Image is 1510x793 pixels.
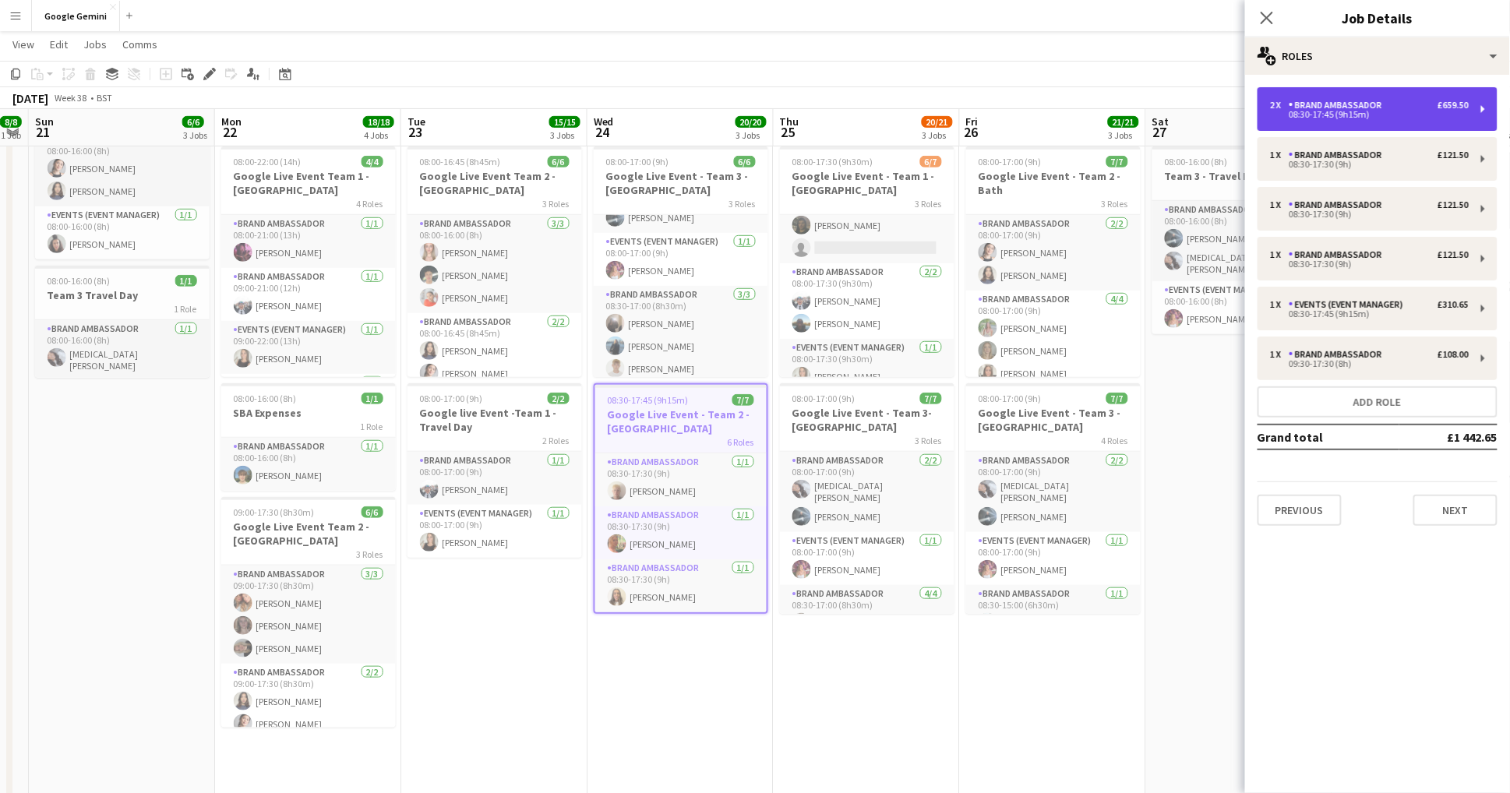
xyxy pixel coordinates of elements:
[1270,299,1289,310] div: 1 x
[966,585,1141,638] app-card-role: Brand Ambassador1/108:30-15:00 (6h30m)
[594,169,768,197] h3: Google Live Event - Team 3 - [GEOGRAPHIC_DATA]
[97,92,112,104] div: BST
[1245,8,1510,28] h3: Job Details
[780,532,954,585] app-card-role: Events (Event Manager)1/108:00-17:00 (9h)[PERSON_NAME]
[116,34,164,55] a: Comms
[1106,156,1128,167] span: 7/7
[732,394,754,406] span: 7/7
[363,116,394,128] span: 18/18
[361,421,383,432] span: 1 Role
[966,452,1141,532] app-card-role: Brand Ambassador2/208:00-17:00 (9h)[MEDICAL_DATA][PERSON_NAME][PERSON_NAME]
[778,123,799,141] span: 25
[407,169,582,197] h3: Google Live Event Team 2 -[GEOGRAPHIC_DATA]
[1258,495,1342,526] button: Previous
[221,383,396,491] div: 08:00-16:00 (8h)1/1SBA Expenses1 RoleBrand Ambassador1/108:00-16:00 (8h)[PERSON_NAME]
[594,383,768,614] app-job-card: 08:30-17:45 (9h15m)7/7Google Live Event - Team 2 - [GEOGRAPHIC_DATA]6 RolesBrand Ambassador1/108:...
[979,393,1042,404] span: 08:00-17:00 (9h)
[966,383,1141,614] app-job-card: 08:00-17:00 (9h)7/7Google Live Event - Team 3 - [GEOGRAPHIC_DATA]4 RolesBrand Ambassador2/208:00-...
[780,406,954,434] h3: Google Live Event - Team 3- [GEOGRAPHIC_DATA]
[780,383,954,614] app-job-card: 08:00-17:00 (9h)7/7Google Live Event - Team 3- [GEOGRAPHIC_DATA]3 RolesBrand Ambassador2/208:00-1...
[1258,386,1498,418] button: Add role
[77,34,113,55] a: Jobs
[594,233,768,286] app-card-role: Events (Event Manager)1/108:00-17:00 (9h)[PERSON_NAME]
[35,320,210,378] app-card-role: Brand Ambassador1/108:00-16:00 (8h)[MEDICAL_DATA][PERSON_NAME]
[1109,129,1138,141] div: 3 Jobs
[1270,249,1289,260] div: 1 x
[1152,146,1327,334] div: 08:00-16:00 (8h)3/3Team 3 - Travel Day2 RolesBrand Ambassador2/208:00-16:00 (8h)[PERSON_NAME][MED...
[1438,349,1469,360] div: £108.00
[35,76,210,259] app-job-card: 08:00-16:00 (8h)3/3Team 2 Travel Day2 RolesBrand Ambassador2/208:00-16:00 (8h)[PERSON_NAME][PERSO...
[1108,116,1139,128] span: 21/21
[357,548,383,560] span: 3 Roles
[221,169,396,197] h3: Google Live Event Team 1 - [GEOGRAPHIC_DATA]
[1289,199,1388,210] div: Brand Ambassador
[728,436,754,448] span: 6 Roles
[1270,199,1289,210] div: 1 x
[734,156,756,167] span: 6/6
[1106,393,1128,404] span: 7/7
[966,406,1141,434] h3: Google Live Event - Team 3 - [GEOGRAPHIC_DATA]
[594,146,768,377] app-job-card: 08:00-17:00 (9h)6/6Google Live Event - Team 3 - [GEOGRAPHIC_DATA]3 RolesBrand Ambassador2/208:00-...
[407,146,582,377] app-job-card: 08:00-16:45 (8h45m)6/6Google Live Event Team 2 -[GEOGRAPHIC_DATA]3 RolesBrand Ambassador3/308:00-...
[548,156,570,167] span: 6/6
[362,393,383,404] span: 1/1
[35,115,54,129] span: Sun
[357,198,383,210] span: 4 Roles
[175,275,197,287] span: 1/1
[966,115,979,129] span: Fri
[1289,150,1388,160] div: Brand Ambassador
[780,585,954,706] app-card-role: Brand Ambassador4/408:30-17:00 (8h30m)
[916,435,942,446] span: 3 Roles
[221,146,396,377] app-job-card: 08:00-22:00 (14h)4/4Google Live Event Team 1 - [GEOGRAPHIC_DATA]4 RolesBrand Ambassador1/108:00-2...
[1152,201,1327,281] app-card-role: Brand Ambassador2/208:00-16:00 (8h)[PERSON_NAME][MEDICAL_DATA][PERSON_NAME]
[122,37,157,51] span: Comms
[792,156,873,167] span: 08:00-17:30 (9h30m)
[407,505,582,558] app-card-role: Events (Event Manager)1/108:00-17:00 (9h)[PERSON_NAME]
[407,383,582,558] app-job-card: 08:00-17:00 (9h)2/2Google live Event -Team 1 - Travel Day2 RolesBrand Ambassador1/108:00-17:00 (9...
[221,566,396,664] app-card-role: Brand Ambassador3/309:00-17:30 (8h30m)[PERSON_NAME][PERSON_NAME][PERSON_NAME]
[362,506,383,518] span: 6/6
[780,263,954,339] app-card-role: Brand Ambassador2/208:00-17:30 (9h30m)[PERSON_NAME][PERSON_NAME]
[1438,299,1469,310] div: £310.65
[780,339,954,392] app-card-role: Events (Event Manager)1/108:00-17:30 (9h30m)[PERSON_NAME]
[407,406,582,434] h3: Google live Event -Team 1 - Travel Day
[543,435,570,446] span: 2 Roles
[1152,169,1327,183] h3: Team 3 - Travel Day
[549,116,580,128] span: 15/15
[1102,435,1128,446] span: 4 Roles
[407,215,582,313] app-card-role: Brand Ambassador3/308:00-16:00 (8h)[PERSON_NAME][PERSON_NAME][PERSON_NAME]
[966,146,1141,377] app-job-card: 08:00-17:00 (9h)7/7Google Live Event - Team 2 - Bath3 RolesBrand Ambassador2/208:00-17:00 (9h)[PE...
[1150,123,1170,141] span: 27
[920,393,942,404] span: 7/7
[1438,199,1469,210] div: £121.50
[792,393,856,404] span: 08:00-17:00 (9h)
[595,407,767,435] h3: Google Live Event - Team 2 - [GEOGRAPHIC_DATA]
[1245,37,1510,75] div: Roles
[595,453,767,506] app-card-role: Brand Ambassador1/108:30-17:30 (9h)[PERSON_NAME]
[234,393,297,404] span: 08:00-16:00 (8h)
[1289,299,1409,310] div: Events (Event Manager)
[364,129,393,141] div: 4 Jobs
[916,198,942,210] span: 3 Roles
[221,374,396,427] app-card-role: Brand Ambassador1/1
[595,506,767,559] app-card-role: Brand Ambassador1/108:30-17:30 (9h)[PERSON_NAME]
[780,146,954,377] app-job-card: 08:00-17:30 (9h30m)6/7Google Live Event - Team 1 - [GEOGRAPHIC_DATA]3 RolesBrand Ambassador3/408:...
[35,266,210,378] div: 08:00-16:00 (8h)1/1Team 3 Travel Day1 RoleBrand Ambassador1/108:00-16:00 (8h)[MEDICAL_DATA][PERSO...
[1258,425,1399,449] td: Grand total
[1270,150,1289,160] div: 1 x
[1,129,21,141] div: 1 Job
[221,115,242,129] span: Mon
[175,303,197,315] span: 1 Role
[407,452,582,505] app-card-role: Brand Ambassador1/108:00-17:00 (9h)[PERSON_NAME]
[1413,495,1498,526] button: Next
[543,198,570,210] span: 3 Roles
[219,123,242,141] span: 22
[780,169,954,197] h3: Google Live Event - Team 1 - [GEOGRAPHIC_DATA]
[420,156,501,167] span: 08:00-16:45 (8h45m)
[1289,349,1388,360] div: Brand Ambassador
